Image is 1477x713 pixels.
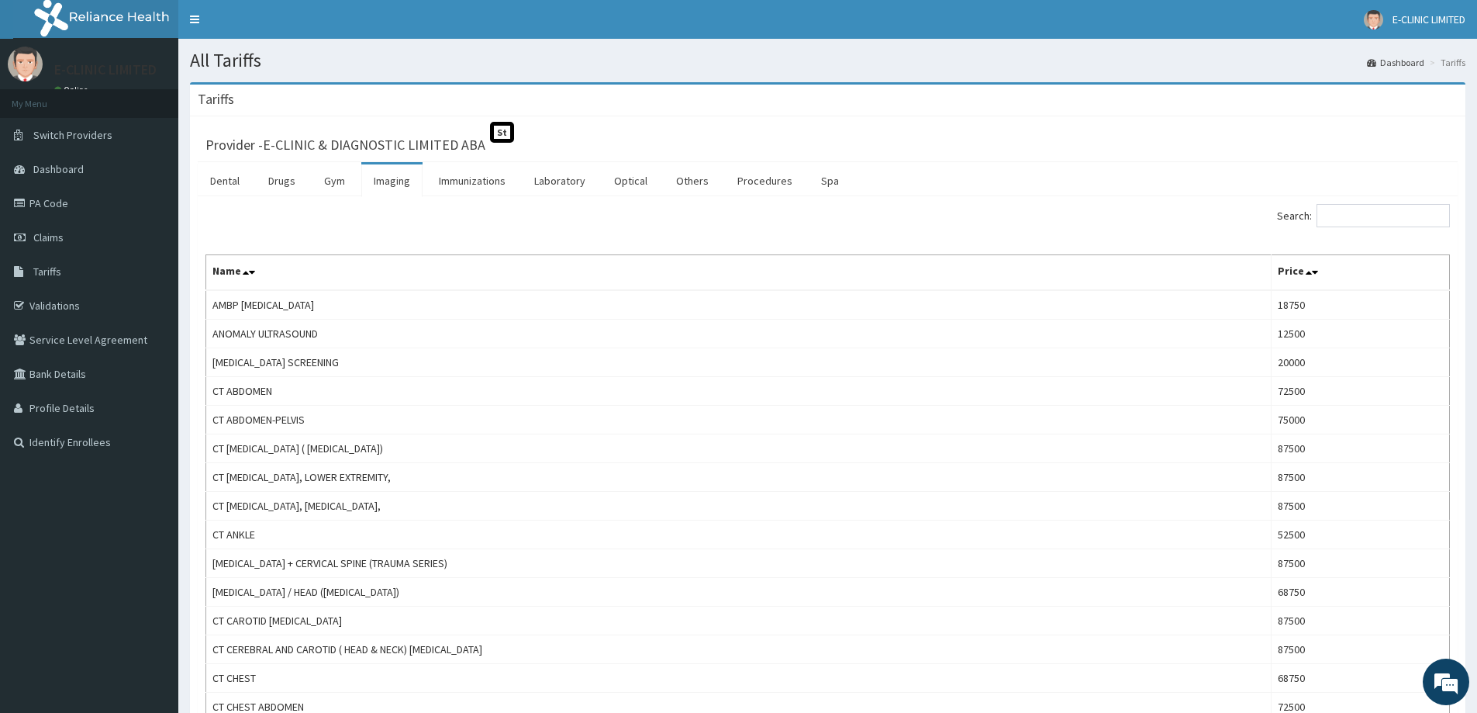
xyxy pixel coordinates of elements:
[33,230,64,244] span: Claims
[1272,635,1450,664] td: 87500
[1392,12,1465,26] span: E-CLINIC LIMITED
[1272,377,1450,406] td: 72500
[1277,204,1450,227] label: Search:
[1272,320,1450,348] td: 12500
[206,290,1272,320] td: AMBP [MEDICAL_DATA]
[206,492,1272,521] td: CT [MEDICAL_DATA], [MEDICAL_DATA],
[205,138,485,152] h3: Provider - E-CLINIC & DIAGNOSTIC LIMITED ABA
[490,122,514,143] span: St
[206,578,1272,607] td: [MEDICAL_DATA] / HEAD ([MEDICAL_DATA])
[312,164,357,197] a: Gym
[602,164,660,197] a: Optical
[1272,255,1450,291] th: Price
[206,320,1272,348] td: ANOMALY ULTRASOUND
[1272,463,1450,492] td: 87500
[33,128,112,142] span: Switch Providers
[33,162,84,176] span: Dashboard
[206,635,1272,664] td: CT CEREBRAL AND CAROTID ( HEAD & NECK) [MEDICAL_DATA]
[206,434,1272,463] td: CT [MEDICAL_DATA] ( [MEDICAL_DATA])
[1272,348,1450,377] td: 20000
[206,348,1272,377] td: [MEDICAL_DATA] SCREENING
[54,85,91,95] a: Online
[206,255,1272,291] th: Name
[1272,290,1450,320] td: 18750
[361,164,423,197] a: Imaging
[1426,56,1465,69] li: Tariffs
[8,424,295,478] textarea: Type your message and hit 'Enter'
[33,265,61,279] span: Tariffs
[1272,434,1450,463] td: 87500
[256,164,308,197] a: Drugs
[1367,56,1424,69] a: Dashboard
[81,87,261,107] div: Chat with us now
[206,664,1272,693] td: CT CHEST
[1272,549,1450,578] td: 87500
[206,406,1272,434] td: CT ABDOMEN-PELVIS
[1272,492,1450,521] td: 87500
[8,47,43,81] img: User Image
[1272,521,1450,549] td: 52500
[1272,578,1450,607] td: 68750
[90,196,214,352] span: We're online!
[206,607,1272,635] td: CT CAROTID [MEDICAL_DATA]
[206,377,1272,406] td: CT ABDOMEN
[426,164,518,197] a: Immunizations
[1272,607,1450,635] td: 87500
[206,521,1272,549] td: CT ANKLE
[725,164,805,197] a: Procedures
[1317,204,1450,227] input: Search:
[206,549,1272,578] td: [MEDICAL_DATA] + CERVICAL SPINE (TRAUMA SERIES)
[1272,406,1450,434] td: 75000
[198,92,234,106] h3: Tariffs
[1272,664,1450,693] td: 68750
[54,63,157,77] p: E-CLINIC LIMITED
[190,50,1465,71] h1: All Tariffs
[664,164,721,197] a: Others
[29,78,63,116] img: d_794563401_company_1708531726252_794563401
[254,8,292,45] div: Minimize live chat window
[206,463,1272,492] td: CT [MEDICAL_DATA], LOWER EXTREMITY,
[809,164,851,197] a: Spa
[1364,10,1383,29] img: User Image
[198,164,252,197] a: Dental
[522,164,598,197] a: Laboratory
